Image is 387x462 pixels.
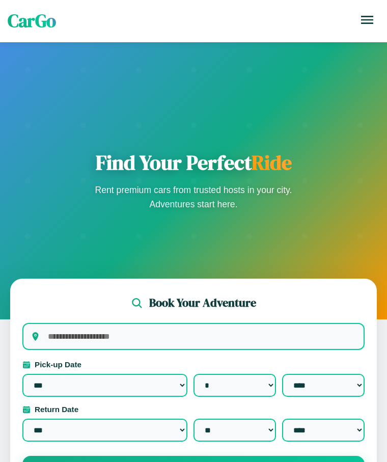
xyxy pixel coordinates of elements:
h1: Find Your Perfect [92,150,295,175]
span: CarGo [8,9,56,33]
label: Return Date [22,405,365,414]
span: Ride [252,149,292,176]
label: Pick-up Date [22,360,365,369]
p: Rent premium cars from trusted hosts in your city. Adventures start here. [92,183,295,211]
h2: Book Your Adventure [149,295,256,311]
